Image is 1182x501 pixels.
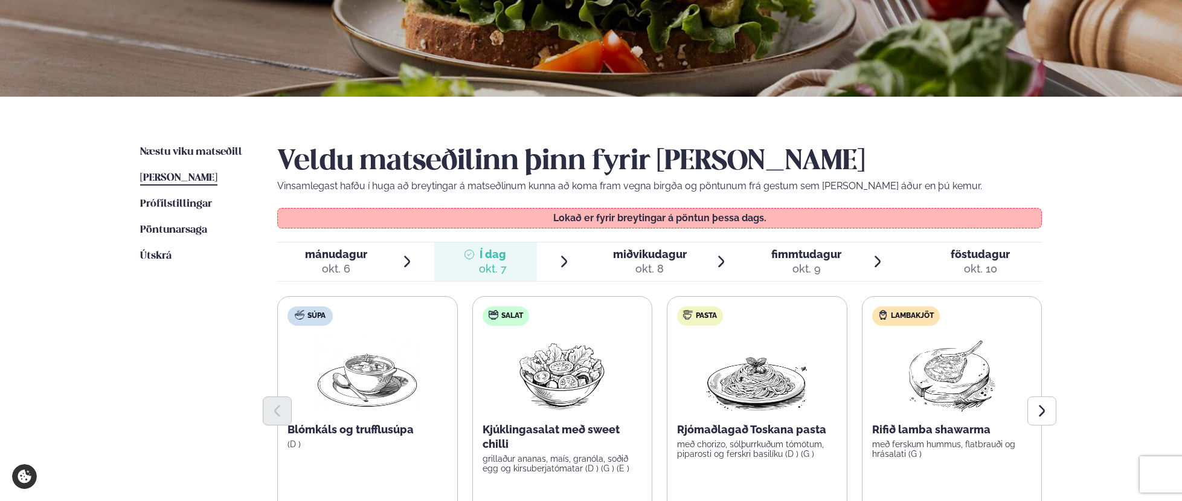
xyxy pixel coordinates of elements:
[509,335,615,413] img: Salad.png
[314,335,420,413] img: Soup.png
[307,311,326,321] span: Súpa
[290,213,1030,223] p: Lokað er fyrir breytingar á pöntun þessa dags.
[501,311,523,321] span: Salat
[1027,396,1056,425] button: Next slide
[140,147,242,157] span: Næstu viku matseðill
[277,145,1042,179] h2: Veldu matseðilinn þinn fyrir [PERSON_NAME]
[140,251,172,261] span: Útskrá
[140,249,172,263] a: Útskrá
[12,464,37,489] a: Cookie settings
[872,439,1032,459] p: með ferskum hummus, flatbrauði og hrásalati (G )
[677,422,837,437] p: Rjómaðlagað Toskana pasta
[898,335,1005,413] img: Lamb-Meat.png
[771,248,841,260] span: fimmtudagur
[677,439,837,459] p: með chorizo, sólþurrkuðum tómötum, piparosti og ferskri basilíku (D ) (G )
[704,335,810,413] img: Spagetti.png
[305,248,367,260] span: mánudagur
[263,396,292,425] button: Previous slide
[872,422,1032,437] p: Rifið lamba shawarma
[613,262,687,276] div: okt. 8
[951,248,1010,260] span: föstudagur
[483,422,643,451] p: Kjúklingasalat með sweet chilli
[140,173,217,183] span: [PERSON_NAME]
[305,262,367,276] div: okt. 6
[613,248,687,260] span: miðvikudagur
[295,310,304,320] img: soup.svg
[771,262,841,276] div: okt. 9
[891,311,934,321] span: Lambakjöt
[479,262,507,276] div: okt. 7
[140,145,242,160] a: Næstu viku matseðill
[479,247,507,262] span: Í dag
[140,225,207,235] span: Pöntunarsaga
[277,179,1042,193] p: Vinsamlegast hafðu í huga að breytingar á matseðlinum kunna að koma fram vegna birgða og pöntunum...
[140,223,207,238] a: Pöntunarsaga
[683,310,693,320] img: pasta.svg
[287,439,448,449] p: (D )
[287,422,448,437] p: Blómkáls og trufflusúpa
[140,197,212,212] a: Prófílstillingar
[489,310,498,320] img: salad.svg
[140,199,212,209] span: Prófílstillingar
[696,311,717,321] span: Pasta
[483,454,643,473] p: grillaður ananas, maís, granóla, soðið egg og kirsuberjatómatar (D ) (G ) (E )
[878,310,888,320] img: Lamb.svg
[140,171,217,186] a: [PERSON_NAME]
[951,262,1010,276] div: okt. 10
